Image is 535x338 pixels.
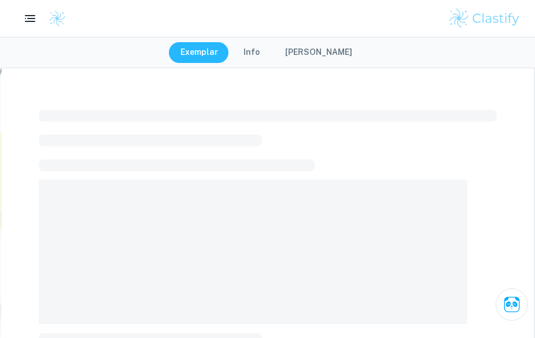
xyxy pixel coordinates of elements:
a: Clastify logo [42,10,66,27]
button: Exemplar [169,42,230,63]
button: [PERSON_NAME] [274,42,364,63]
img: Clastify logo [49,10,66,27]
button: Ask Clai [496,288,528,321]
button: Info [232,42,271,63]
img: Clastify logo [448,7,521,30]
